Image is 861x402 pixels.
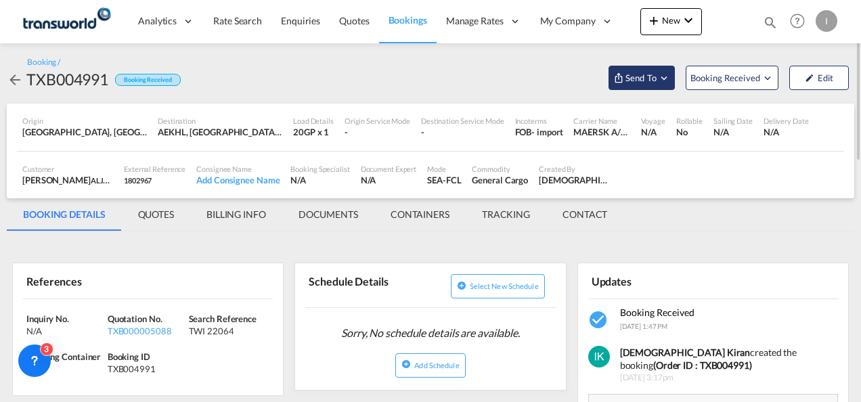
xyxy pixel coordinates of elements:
[22,174,113,186] div: [PERSON_NAME]
[124,176,152,185] span: 1802967
[540,14,596,28] span: My Company
[620,307,694,318] span: Booking Received
[470,282,539,290] span: Select new schedule
[290,164,349,174] div: Booking Specialist
[293,126,334,138] div: 20GP x 1
[786,9,816,34] div: Help
[427,164,461,174] div: Mode
[361,164,417,174] div: Document Expert
[20,6,112,37] img: f753ae806dec11f0841701cdfdf085c0.png
[640,8,702,35] button: icon-plus 400-fgNewicon-chevron-down
[138,14,177,28] span: Analytics
[588,346,610,367] img: Wuf8wAAAAGSURBVAMAQP4pWyrTeh4AAAAASUVORK5CYII=
[7,68,26,90] div: icon-arrow-left
[91,175,223,185] span: ALJAZEERA STEEL PRODUCTS CO L.L.C
[26,351,100,362] span: Tracking Container
[395,353,465,378] button: icon-plus-circleAdd Schedule
[427,174,461,186] div: SEA-FCL
[124,164,185,174] div: External Reference
[23,269,146,292] div: References
[620,347,751,358] b: [DEMOGRAPHIC_DATA] Kiran
[472,174,528,186] div: General Cargo
[122,198,190,231] md-tab-item: QUOTES
[196,164,280,174] div: Consignee Name
[713,126,753,138] div: N/A
[676,126,703,138] div: No
[539,174,609,186] div: Irishi Kiran
[336,320,525,346] span: Sorry, No schedule details are available.
[27,57,60,68] div: Booking /
[816,10,837,32] div: I
[189,313,257,324] span: Search Reference
[624,71,658,85] span: Send To
[588,269,711,292] div: Updates
[401,359,411,369] md-icon: icon-plus-circle
[22,126,147,138] div: CNSHA, Shanghai, China, Greater China & Far East Asia, Asia Pacific
[14,14,235,28] body: Editor, editor2
[282,198,374,231] md-tab-item: DOCUMENTS
[763,15,778,30] md-icon: icon-magnify
[713,116,753,126] div: Sailing Date
[189,325,267,337] div: TWI 22064
[26,325,104,337] div: N/A
[26,68,108,90] div: TXB004991
[421,126,504,138] div: -
[190,198,282,231] md-tab-item: BILLING INFO
[573,116,630,126] div: Carrier Name
[641,116,665,126] div: Voyage
[414,361,459,370] span: Add Schedule
[281,15,320,26] span: Enquiries
[641,126,665,138] div: N/A
[515,126,532,138] div: FOB
[7,198,122,231] md-tab-item: BOOKING DETAILS
[620,372,839,384] span: [DATE] 3:17pm
[108,313,162,324] span: Quotation No.
[374,198,466,231] md-tab-item: CONTAINERS
[293,116,334,126] div: Load Details
[26,363,104,375] div: N/A
[763,15,778,35] div: icon-magnify
[676,116,703,126] div: Rollable
[305,269,428,302] div: Schedule Details
[680,12,697,28] md-icon: icon-chevron-down
[472,164,528,174] div: Commodity
[7,72,23,88] md-icon: icon-arrow-left
[26,313,69,324] span: Inquiry No.
[345,126,410,138] div: -
[686,66,778,90] button: Open demo menu
[108,325,185,337] div: TXB000005088
[805,73,814,83] md-icon: icon-pencil
[290,174,349,186] div: N/A
[573,126,630,138] div: MAERSK A/S / TDWC-DUBAI
[546,198,623,231] md-tab-item: CONTACT
[22,164,113,174] div: Customer
[7,198,623,231] md-pagination-wrapper: Use the left and right arrow keys to navigate between tabs
[115,74,180,87] div: Booking Received
[764,126,809,138] div: N/A
[531,126,562,138] div: - import
[108,351,150,362] span: Booking ID
[588,309,610,331] md-icon: icon-checkbox-marked-circle
[446,14,504,28] span: Manage Rates
[451,274,545,298] button: icon-plus-circleSelect new schedule
[690,71,761,85] span: Booking Received
[345,116,410,126] div: Origin Service Mode
[539,164,609,174] div: Created By
[653,359,752,371] b: (Order ID : TXB004991)
[389,14,427,26] span: Bookings
[646,12,662,28] md-icon: icon-plus 400-fg
[108,363,185,375] div: TXB004991
[609,66,675,90] button: Open demo menu
[789,66,849,90] button: icon-pencilEdit
[158,116,282,126] div: Destination
[620,346,839,372] div: created the booking
[764,116,809,126] div: Delivery Date
[213,15,262,26] span: Rate Search
[339,15,369,26] span: Quotes
[22,116,147,126] div: Origin
[646,15,697,26] span: New
[421,116,504,126] div: Destination Service Mode
[786,9,809,32] span: Help
[196,174,280,186] div: Add Consignee Name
